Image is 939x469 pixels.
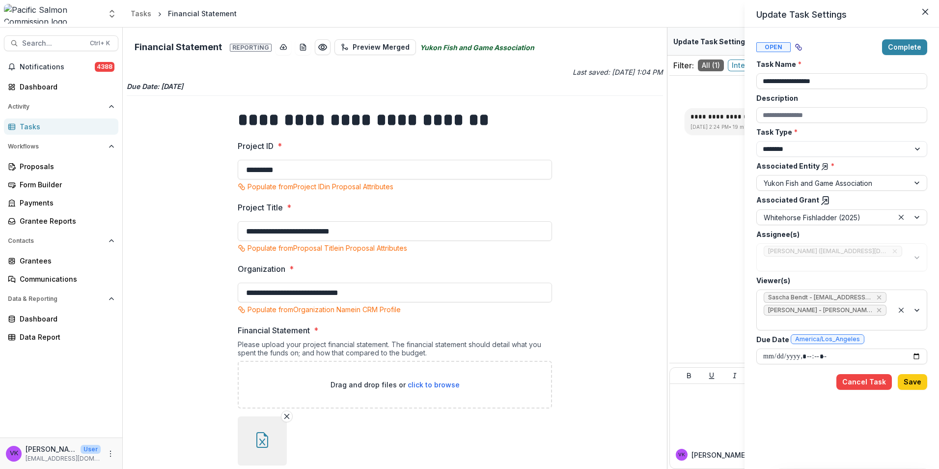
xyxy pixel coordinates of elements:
label: Assignee(s) [756,229,921,239]
div: Clear selected options [895,211,907,223]
div: Remove Sascha Bendt - bendt@psc.org [875,293,883,302]
button: Close [917,4,933,20]
label: Task Type [756,127,921,137]
label: Associated Grant [756,195,921,205]
div: Clear selected options [895,304,907,316]
label: Viewer(s) [756,275,921,286]
label: Task Name [756,59,921,69]
span: Sascha Bendt - [EMAIL_ADDRESS][DOMAIN_NAME] [768,294,872,301]
span: Open [756,42,791,52]
label: Associated Entity [756,161,921,171]
button: Cancel Task [836,374,892,390]
label: Description [756,93,921,103]
button: Complete [882,39,927,55]
span: [PERSON_NAME] - [PERSON_NAME][EMAIL_ADDRESS][DOMAIN_NAME] [768,307,872,314]
div: Remove Victor Keong - keong@psc.org [875,305,883,315]
label: Due Date [756,334,921,345]
button: Save [898,374,927,390]
span: America/Los_Angeles [795,336,860,343]
button: View dependent tasks [791,39,806,55]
